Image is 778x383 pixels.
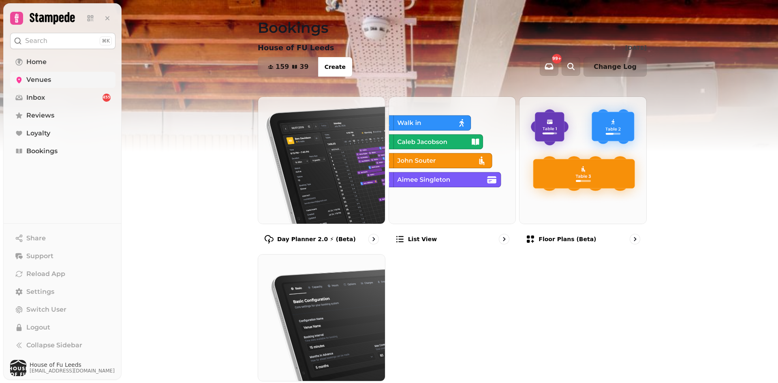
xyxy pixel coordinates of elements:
[26,75,51,85] span: Venues
[103,95,111,101] span: 455
[26,305,66,315] span: Switch User
[276,64,289,70] span: 159
[258,255,385,381] img: Configuration
[318,57,352,77] button: Create
[10,54,115,70] a: Home
[258,57,318,77] button: 15939
[10,230,115,246] button: Share
[583,57,647,77] button: Change Log
[552,57,561,61] span: 99+
[10,72,115,88] a: Venues
[299,64,308,70] span: 39
[10,143,115,159] a: Bookings
[389,97,516,224] img: List view
[10,337,115,353] button: Collapse Sidebar
[26,287,54,297] span: Settings
[30,368,115,374] span: [EMAIL_ADDRESS][DOMAIN_NAME]
[519,96,647,251] a: Floor Plans (beta)Floor Plans (beta)
[26,93,45,103] span: Inbox
[10,302,115,318] button: Switch User
[10,360,115,376] button: User avatarHouse of Fu Leeds[EMAIL_ADDRESS][DOMAIN_NAME]
[370,235,378,243] svg: go to
[258,97,385,224] img: Day Planner 2.0 ⚡ (Beta)
[10,360,26,376] img: User avatar
[539,235,596,243] p: Floor Plans (beta)
[500,235,508,243] svg: go to
[26,323,50,332] span: Logout
[26,57,47,67] span: Home
[26,128,50,138] span: Loyalty
[26,251,53,261] span: Support
[25,36,47,46] p: Search
[26,340,82,350] span: Collapse Sidebar
[10,248,115,264] button: Support
[258,96,385,251] a: Day Planner 2.0 ⚡ (Beta)Day Planner 2.0 ⚡ (Beta)
[10,33,115,49] button: Search⌘K
[519,97,646,224] img: Floor Plans (beta)
[408,235,437,243] p: List view
[100,36,112,45] div: ⌘K
[10,107,115,124] a: Reviews
[26,269,65,279] span: Reload App
[631,235,639,243] svg: go to
[10,266,115,282] button: Reload App
[594,64,637,70] span: Change Log
[10,284,115,300] a: Settings
[10,90,115,106] a: Inbox455
[277,235,356,243] p: Day Planner 2.0 ⚡ (Beta)
[26,111,54,120] span: Reviews
[26,233,46,243] span: Share
[10,125,115,141] a: Loyalty
[10,319,115,336] button: Logout
[258,42,334,53] p: House of FU Leeds
[26,146,58,156] span: Bookings
[30,362,115,368] span: House of Fu Leeds
[625,44,647,52] p: [DATE]
[325,64,346,70] span: Create
[389,96,516,251] a: List viewList view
